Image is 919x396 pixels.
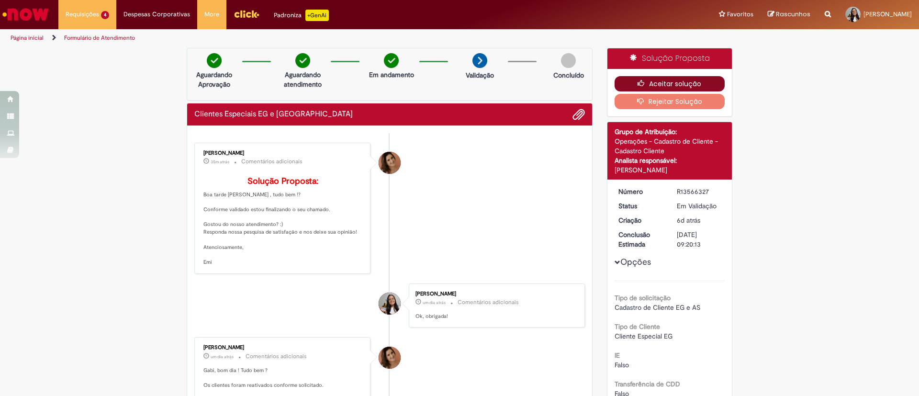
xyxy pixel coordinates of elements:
[611,230,670,249] dt: Conclusão Estimada
[211,354,234,360] time: 29/09/2025 11:16:00
[611,187,670,196] dt: Número
[768,10,810,19] a: Rascunhos
[211,354,234,360] span: um dia atrás
[561,53,576,68] img: img-circle-grey.png
[234,7,259,21] img: click_logo_yellow_360x200.png
[274,10,329,21] div: Padroniza
[863,10,912,18] span: [PERSON_NAME]
[241,158,303,166] small: Comentários adicionais
[247,176,318,187] b: Solução Proposta:
[615,361,629,369] span: Falso
[677,216,700,225] time: 25/09/2025 12:02:50
[615,156,725,165] div: Analista responsável:
[611,201,670,211] dt: Status
[677,215,721,225] div: 25/09/2025 12:02:50
[246,352,307,361] small: Comentários adicionais
[203,345,363,351] div: [PERSON_NAME]
[472,53,487,68] img: arrow-next.png
[415,313,575,320] p: Ok, obrigada!
[615,127,725,136] div: Grupo de Atribuição:
[423,300,446,305] time: 29/09/2025 11:36:13
[776,10,810,19] span: Rascunhos
[123,10,190,19] span: Despesas Corporativas
[280,70,326,89] p: Aguardando atendimento
[615,303,700,312] span: Cadastro de Cliente EG e AS
[615,76,725,91] button: Aceitar solução
[64,34,135,42] a: Formulário de Atendimento
[379,347,401,369] div: Emiliane Dias De Souza
[615,322,660,331] b: Tipo de Cliente
[204,10,219,19] span: More
[458,298,519,306] small: Comentários adicionais
[423,300,446,305] span: um dia atrás
[615,165,725,175] div: [PERSON_NAME]
[615,351,620,360] b: IE
[305,10,329,21] p: +GenAi
[203,177,363,266] p: Boa tarde [PERSON_NAME] , tudo bem !? Conforme validado estou finalizando o seu chamado. Gostou d...
[553,70,584,80] p: Concluído
[207,53,222,68] img: check-circle-green.png
[415,291,575,297] div: [PERSON_NAME]
[379,293,401,315] div: Gabriela Dos Santos Lopes
[384,53,399,68] img: check-circle-green.png
[101,11,109,19] span: 4
[727,10,753,19] span: Favoritos
[203,150,363,156] div: [PERSON_NAME]
[1,5,50,24] img: ServiceNow
[572,108,585,121] button: Adicionar anexos
[615,136,725,156] div: Operações - Cadastro de Cliente - Cadastro Cliente
[615,94,725,109] button: Rejeitar Solução
[677,201,721,211] div: Em Validação
[191,70,237,89] p: Aguardando Aprovação
[677,216,700,225] span: 6d atrás
[615,294,671,302] b: Tipo de solicitação
[295,53,310,68] img: check-circle-green.png
[7,29,605,47] ul: Trilhas de página
[369,70,414,79] p: Em andamento
[615,380,680,388] b: Transferência de CDD
[607,48,732,69] div: Solução Proposta
[677,230,721,249] div: [DATE] 09:20:13
[211,159,229,165] span: 35m atrás
[611,215,670,225] dt: Criação
[677,187,721,196] div: R13566327
[194,110,353,119] h2: Clientes Especiais EG e AS Histórico de tíquete
[66,10,99,19] span: Requisições
[466,70,494,80] p: Validação
[211,159,229,165] time: 30/09/2025 13:07:18
[379,152,401,174] div: Emiliane Dias De Souza
[11,34,44,42] a: Página inicial
[615,332,672,340] span: Cliente Especial EG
